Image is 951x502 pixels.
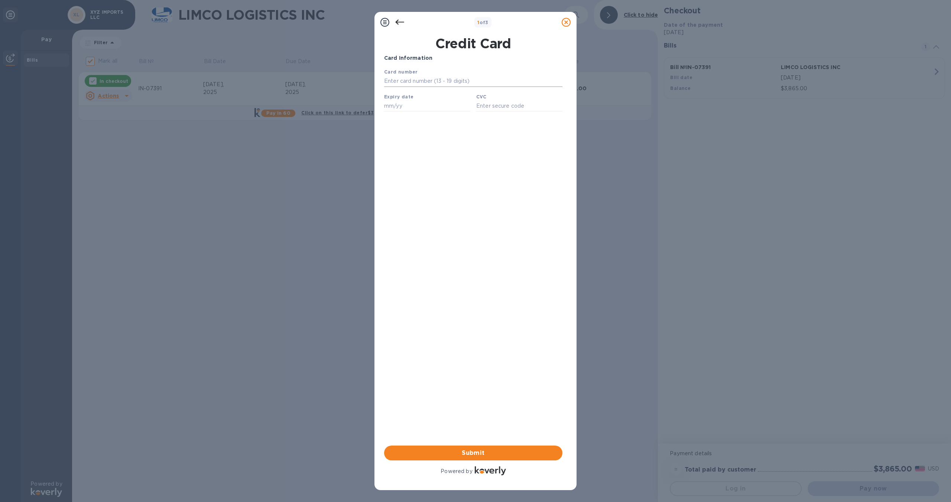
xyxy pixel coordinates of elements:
[477,20,479,25] span: 1
[390,449,556,457] span: Submit
[384,446,562,460] button: Submit
[384,68,562,115] iframe: Your browser does not support iframes
[475,466,506,475] img: Logo
[381,36,565,51] h1: Credit Card
[441,467,472,475] p: Powered by
[477,20,489,25] b: of 3
[384,55,432,61] b: Card Information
